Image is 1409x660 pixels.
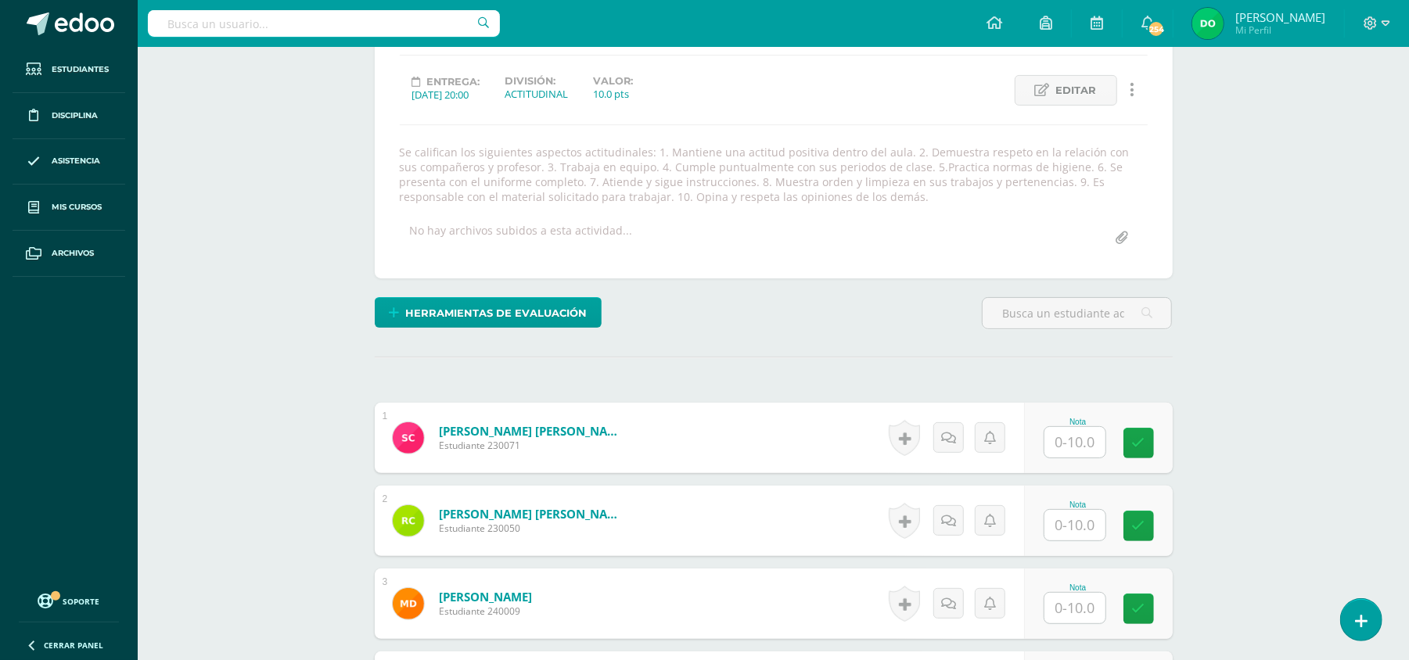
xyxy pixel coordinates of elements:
[13,185,125,231] a: Mis cursos
[439,604,532,618] span: Estudiante 240009
[1044,418,1112,426] div: Nota
[439,423,627,439] a: [PERSON_NAME] [PERSON_NAME]
[13,47,125,93] a: Estudiantes
[983,298,1171,328] input: Busca un estudiante aquí...
[505,87,569,101] div: ACTITUDINAL
[52,155,100,167] span: Asistencia
[410,223,633,253] div: No hay archivos subidos a esta actividad...
[439,522,627,535] span: Estudiante 230050
[52,109,98,122] span: Disciplina
[52,201,102,213] span: Mis cursos
[1044,593,1105,623] input: 0-10.0
[1235,9,1325,25] span: [PERSON_NAME]
[594,75,634,87] label: Valor:
[148,10,500,37] input: Busca un usuario...
[594,87,634,101] div: 10.0 pts
[19,590,119,611] a: Soporte
[1044,500,1112,509] div: Nota
[13,139,125,185] a: Asistencia
[1148,20,1165,38] span: 254
[505,75,569,87] label: División:
[439,506,627,522] a: [PERSON_NAME] [PERSON_NAME]
[412,88,480,102] div: [DATE] 20:00
[1044,583,1112,592] div: Nota
[1235,23,1325,37] span: Mi Perfil
[375,297,602,328] a: Herramientas de evaluación
[1044,510,1105,540] input: 0-10.0
[394,145,1154,204] div: Se califican los siguientes aspectos actitudinales: 1. Mantiene una actitud positiva dentro del a...
[13,93,125,139] a: Disciplina
[405,299,587,328] span: Herramientas de evaluación
[52,247,94,260] span: Archivos
[393,588,424,619] img: b0eda082186b5eaf297545e583d024a5.png
[393,505,424,536] img: f84853456976422e7384578dd5b560e8.png
[52,63,109,76] span: Estudiantes
[1044,427,1105,457] input: 0-10.0
[439,439,627,452] span: Estudiante 230071
[1192,8,1224,39] img: 832e9e74216818982fa3af6e32aa3651.png
[1056,76,1097,105] span: Editar
[439,589,532,604] a: [PERSON_NAME]
[44,640,103,651] span: Cerrar panel
[427,76,480,88] span: Entrega:
[393,422,424,454] img: ece0b5ae0b509dde2f5432d528b628ea.png
[13,231,125,277] a: Archivos
[63,596,100,607] span: Soporte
